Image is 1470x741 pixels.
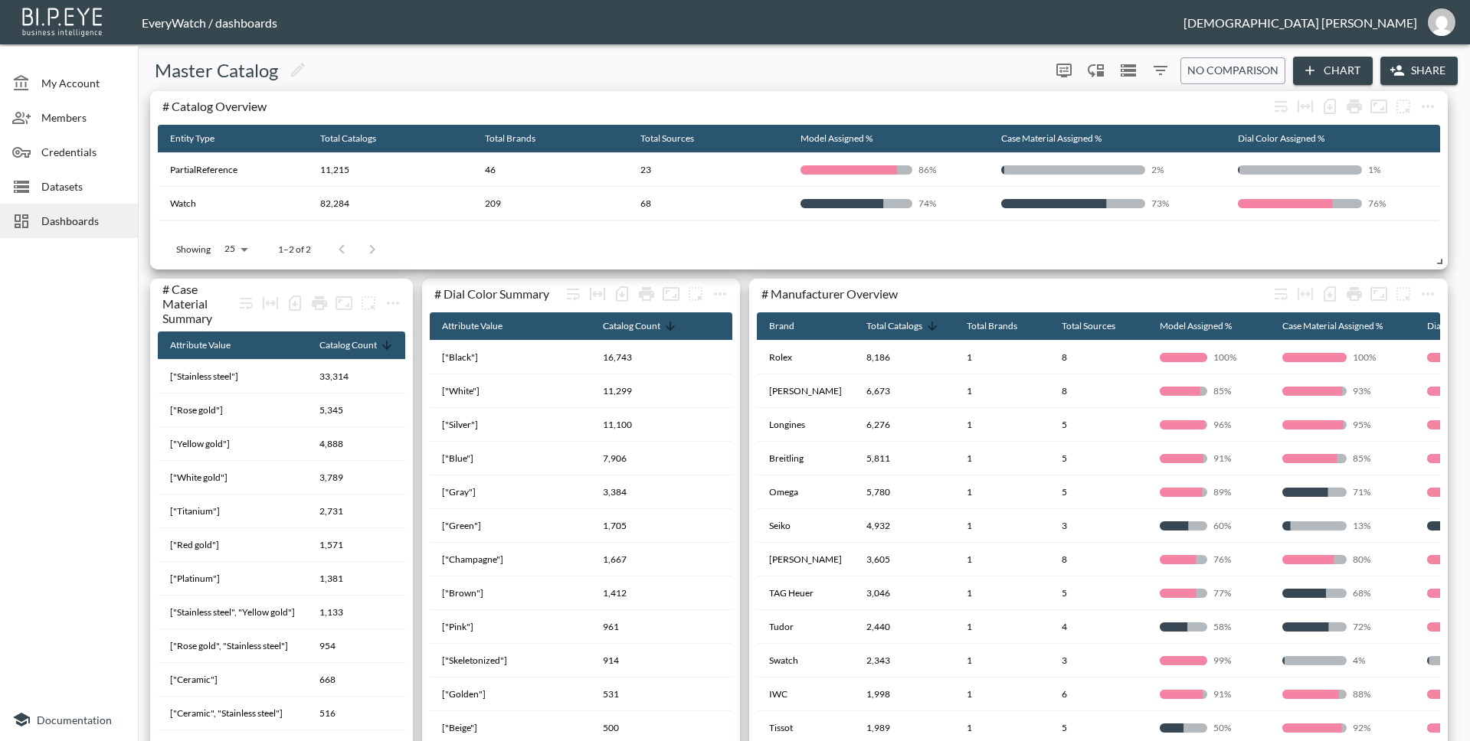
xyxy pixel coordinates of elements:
[442,317,503,335] div: Attribute Value
[176,243,211,256] p: Showing
[1353,553,1403,566] p: 80%
[1160,452,1258,465] div: 91/100 (91%)
[1391,282,1416,306] button: more
[158,528,307,562] th: ["Red gold"]
[1213,586,1258,599] p: 77%
[603,317,660,335] div: Catalog Count
[591,677,732,711] th: 531
[430,374,591,408] th: ["White"]
[1151,163,1213,176] p: 2%
[430,442,591,475] th: ["Blue"]
[162,282,234,325] div: # Case Material Summary
[307,562,409,596] th: 1,381
[954,442,1049,475] th: 1
[37,713,112,726] span: Documentation
[158,697,307,730] th: ["Ceramic", "Stainless steel"]
[1160,721,1258,734] div: 50/100 (50%)
[591,374,732,408] th: 11,299
[1282,384,1403,397] div: 93/100 (93%)
[1282,317,1403,335] span: Case Material Assigned %
[757,610,854,644] th: Tudor
[332,291,356,315] button: Fullscreen
[1084,58,1108,83] div: Enable/disable chart dragging
[1001,163,1213,176] div: 2/100 (2%)
[1269,282,1293,306] div: Wrap text
[918,163,977,176] p: 86%
[430,509,591,543] th: ["Green"]
[307,629,409,663] th: 954
[954,509,1049,543] th: 1
[1318,94,1342,119] div: Number of rows selected for download: 2
[1293,94,1318,119] div: Toggle table layout between fixed and auto (default: auto)
[1353,384,1403,397] p: 93%
[1213,654,1258,667] p: 99%
[1368,197,1428,210] p: 76%
[1282,687,1403,700] div: 88/100 (88%)
[1416,94,1440,119] span: Chart settings
[800,129,873,148] div: Model Assigned %
[434,286,561,301] div: # Dial Color Summary
[1213,687,1258,700] p: 91%
[1238,163,1428,176] div: 1/100 (1%)
[1184,15,1417,30] div: [DEMOGRAPHIC_DATA] [PERSON_NAME]
[1353,452,1403,465] p: 85%
[954,644,1049,677] th: 1
[854,509,954,543] th: 4,932
[854,677,954,711] th: 1,998
[1417,4,1466,41] button: vishnu@everywatch.com
[757,543,854,576] th: Patek Philippe
[41,178,126,194] span: Datasets
[430,543,591,576] th: ["Champagne"]
[1049,475,1148,509] th: 5
[158,663,307,697] th: ["Ceramic"]
[442,317,522,335] span: Attribute Value
[1353,418,1403,431] p: 95%
[640,129,714,148] span: Total Sources
[158,596,307,629] th: ["Stainless steel", "Yellow gold"]
[430,677,591,711] th: ["Golden"]
[41,213,126,229] span: Dashboards
[1049,408,1148,442] th: 5
[854,543,954,576] th: 3,605
[1049,442,1148,475] th: 5
[1380,57,1458,85] button: Share
[1160,384,1258,397] div: 85/100 (85%)
[1001,129,1121,148] span: Case Material Assigned %
[585,282,610,306] div: Toggle table layout between fixed and auto (default: auto)
[234,291,258,315] div: Wrap text
[761,286,1269,301] div: # Manufacturer Overview
[1282,519,1403,532] div: 13/100 (13%)
[158,495,307,528] th: ["Titanium"]
[142,15,1184,30] div: EveryWatch / dashboards
[19,4,107,38] img: bipeye-logo
[1049,677,1148,711] th: 6
[800,129,892,148] span: Model Assigned %
[430,475,591,509] th: ["Gray"]
[158,562,307,596] th: ["Platinum"]
[1282,351,1403,364] div: 100/100 (100%)
[1160,519,1258,532] div: 60/100 (60%)
[1213,351,1258,364] p: 100%
[967,317,1017,335] div: Total Brands
[757,442,854,475] th: Breitling
[1160,654,1258,667] div: 99/100 (99%)
[954,341,1049,374] th: 1
[307,663,409,697] th: 668
[800,163,977,176] div: 86/100 (86%)
[1353,485,1403,498] p: 71%
[1187,61,1278,80] span: No comparison
[307,393,409,427] th: 5,345
[1049,610,1148,644] th: 4
[591,442,732,475] th: 7,906
[319,336,397,354] span: Catalog Count
[1148,58,1173,83] button: Filters
[485,129,555,148] span: Total Brands
[1282,553,1403,566] div: 80/100 (80%)
[854,475,954,509] th: 5,780
[1282,586,1403,599] div: 68/100 (68%)
[591,576,732,610] th: 1,412
[1368,163,1428,176] p: 1%
[1049,644,1148,677] th: 3
[1353,620,1403,633] p: 72%
[170,336,250,354] span: Attribute Value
